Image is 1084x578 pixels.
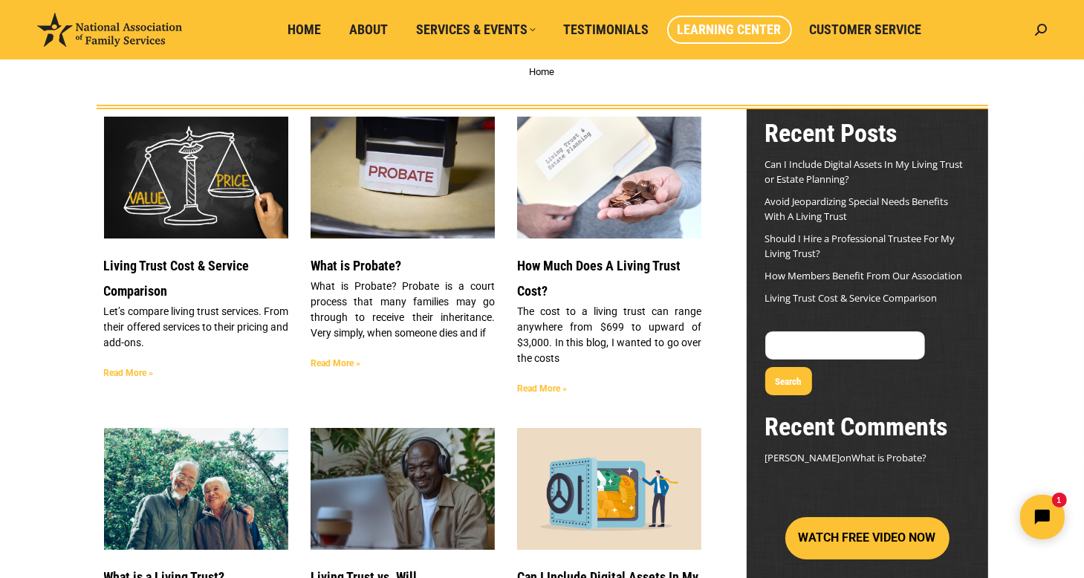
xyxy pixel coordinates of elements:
[417,22,536,38] span: Services & Events
[765,232,955,260] a: Should I Hire a Professional Trustee For My Living Trust?
[667,16,792,44] a: Learning Center
[785,517,950,559] button: WATCH FREE VIDEO NOW
[311,279,495,341] p: What is Probate? Probate is a court process that many families may go through to receive their in...
[678,22,782,38] span: Learning Center
[517,117,701,238] a: Living Trust Cost
[104,117,288,238] a: Living Trust Service and Price Comparison Blog Image
[765,367,812,395] button: Search
[564,22,649,38] span: Testimonials
[311,258,401,273] a: What is Probate?
[765,269,963,282] a: How Members Benefit From Our Association
[785,531,950,545] a: WATCH FREE VIDEO NOW
[311,428,495,550] a: LIVING TRUST VS. WILL
[311,358,360,368] a: Read more about What is Probate?
[530,66,555,77] a: Home
[103,116,289,239] img: Living Trust Service and Price Comparison Blog Image
[765,291,938,305] a: Living Trust Cost & Service Comparison
[309,427,496,551] img: LIVING TRUST VS. WILL
[288,22,322,38] span: Home
[765,410,970,443] h2: Recent Comments
[309,116,496,240] img: What is Probate?
[799,16,932,44] a: Customer Service
[852,451,927,464] a: What is Probate?
[517,428,701,550] a: Secure Your DIgital Assets
[516,107,703,248] img: Living Trust Cost
[103,427,289,551] img: Header Image Happy Family. WHAT IS A LIVING TRUST?
[765,451,840,464] span: [PERSON_NAME]
[822,482,1077,552] iframe: Tidio Chat
[104,304,288,351] p: Let’s compare living trust services. From their offered services to their pricing and add-ons.
[765,117,970,149] h2: Recent Posts
[517,383,567,394] a: Read more about How Much Does A Living Trust Cost?
[810,22,922,38] span: Customer Service
[311,117,495,238] a: What is Probate?
[516,426,703,551] img: Secure Your DIgital Assets
[765,158,964,186] a: Can I Include Digital Assets In My Living Trust or Estate Planning?
[104,258,250,299] a: Living Trust Cost & Service Comparison
[517,258,681,299] a: How Much Does A Living Trust Cost?
[104,428,288,550] a: Header Image Happy Family. WHAT IS A LIVING TRUST?
[340,16,399,44] a: About
[554,16,660,44] a: Testimonials
[278,16,332,44] a: Home
[37,13,182,47] img: National Association of Family Services
[104,368,154,378] a: Read more about Living Trust Cost & Service Comparison
[517,304,701,366] p: The cost to a living trust can range anywhere from $699 to upward of $3,000. In this blog, I want...
[765,450,970,465] footer: on
[350,22,389,38] span: About
[765,195,949,223] a: Avoid Jeopardizing Special Needs Benefits With A Living Trust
